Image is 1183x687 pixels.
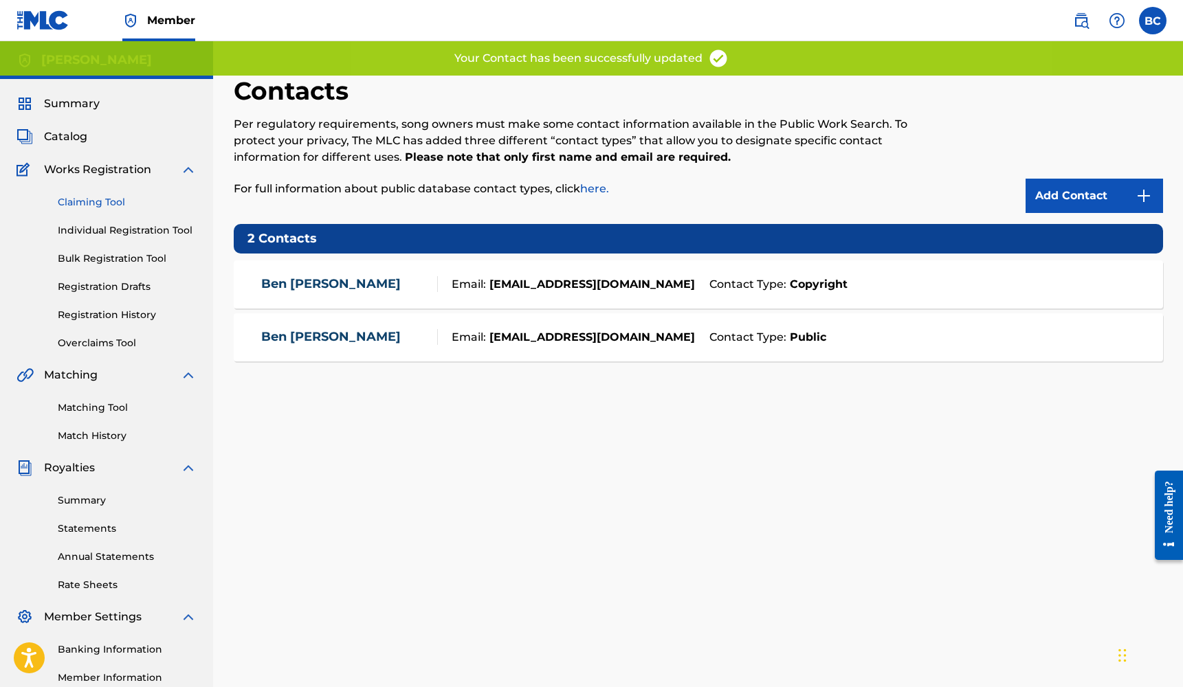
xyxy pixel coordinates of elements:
div: Contact Type: [703,329,1144,346]
strong: Copyright [786,276,848,293]
a: Public Search [1068,7,1095,34]
img: expand [180,460,197,476]
a: SummarySummary [16,95,100,112]
span: Royalties [44,460,95,476]
span: Member [147,12,195,28]
div: Help [1103,7,1131,34]
a: Match History [58,429,197,443]
img: help [1109,12,1125,29]
img: access [708,48,729,69]
div: Email: [438,329,703,346]
img: expand [180,161,197,178]
a: Member Information [58,671,197,685]
iframe: Resource Center [1145,459,1183,572]
img: expand [180,367,197,383]
div: Drag [1118,635,1127,676]
img: MLC Logo [16,10,69,30]
strong: [EMAIL_ADDRESS][DOMAIN_NAME] [486,329,695,346]
img: Member Settings [16,609,33,625]
div: Email: [438,276,703,293]
img: Top Rightsholder [122,12,139,29]
a: Ben [PERSON_NAME] [261,329,401,345]
a: Rate Sheets [58,578,197,592]
p: Your Contact has been successfully updated [454,50,703,67]
h5: 2 Contacts [234,224,1163,254]
span: Summary [44,95,100,112]
span: Member Settings [44,609,142,625]
strong: Public [786,329,826,346]
span: Catalog [44,128,87,145]
img: Works Registration [16,161,34,178]
a: Annual Statements [58,550,197,564]
div: User Menu [1139,7,1167,34]
img: Royalties [16,460,33,476]
img: Matching [16,367,34,383]
a: Matching Tool [58,401,197,415]
a: Summary [58,493,197,508]
strong: [EMAIL_ADDRESS][DOMAIN_NAME] [486,276,695,293]
a: Overclaims Tool [58,336,197,350]
strong: Please note that only first name and email are required. [405,150,731,164]
p: Per regulatory requirements, song owners must make some contact information available in the Publ... [234,116,949,166]
a: Claiming Tool [58,195,197,210]
span: Works Registration [44,161,151,178]
span: Matching [44,367,98,383]
img: expand [180,609,197,625]
a: Individual Registration Tool [58,223,197,238]
a: Registration History [58,308,197,322]
div: Contact Type: [703,276,1144,293]
a: here. [580,182,609,195]
a: Add Contact [1026,179,1163,213]
img: Summary [16,95,33,112]
img: search [1073,12,1090,29]
a: Banking Information [58,642,197,657]
img: Catalog [16,128,33,145]
a: Statements [58,521,197,536]
img: 9d2ae6d4665cec9f34b9.svg [1136,188,1152,204]
a: Registration Drafts [58,280,197,294]
a: Bulk Registration Tool [58,251,197,266]
a: Ben [PERSON_NAME] [261,276,401,292]
p: For full information about public database contact types, click [234,181,949,197]
iframe: Chat Widget [1114,621,1183,687]
h2: Contacts [234,76,355,106]
a: CatalogCatalog [16,128,87,145]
